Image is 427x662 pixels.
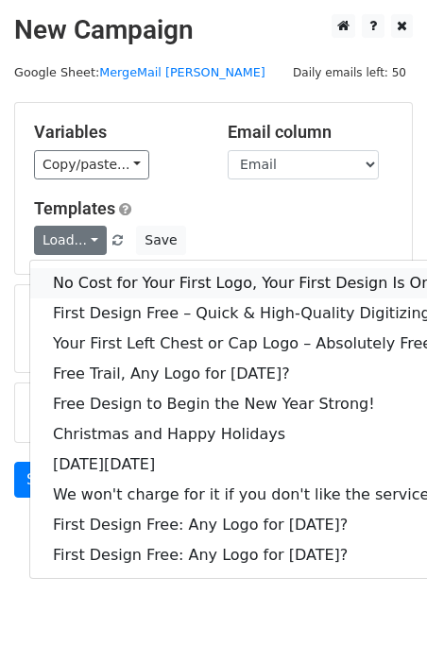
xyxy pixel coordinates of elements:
a: Templates [34,198,115,218]
a: Copy/paste... [34,150,149,179]
a: Send [14,462,77,498]
a: Daily emails left: 50 [286,65,413,79]
button: Save [136,226,185,255]
a: Load... [34,226,107,255]
iframe: Chat Widget [333,571,427,662]
h2: New Campaign [14,14,413,46]
h5: Variables [34,122,199,143]
small: Google Sheet: [14,65,265,79]
span: Daily emails left: 50 [286,62,413,83]
h5: Email column [228,122,393,143]
a: MergeMail [PERSON_NAME] [99,65,265,79]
